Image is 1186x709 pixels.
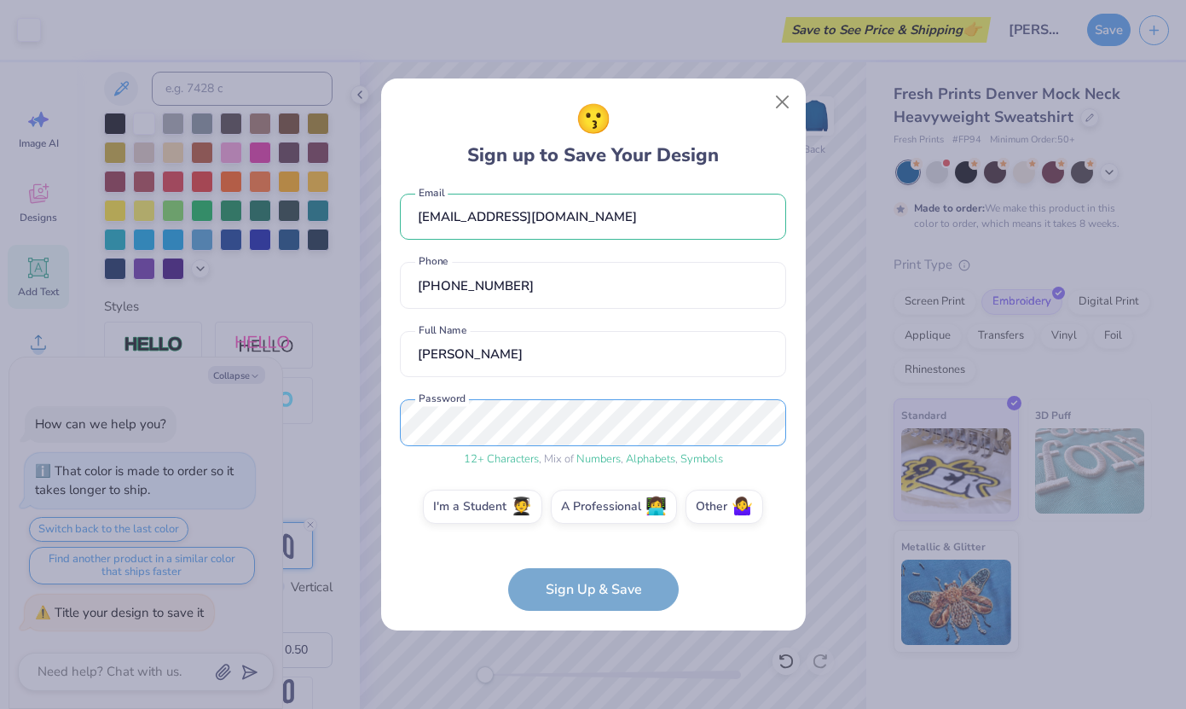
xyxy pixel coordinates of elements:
[680,451,723,467] span: Symbols
[576,98,611,142] span: 😗
[766,86,798,119] button: Close
[423,490,542,524] label: I'm a Student
[511,497,532,517] span: 🧑‍🎓
[464,451,539,467] span: 12 + Characters
[551,490,677,524] label: A Professional
[686,490,763,524] label: Other
[467,98,719,170] div: Sign up to Save Your Design
[732,497,753,517] span: 🤷‍♀️
[645,497,667,517] span: 👩‍💻
[626,451,675,467] span: Alphabets
[576,451,621,467] span: Numbers
[400,451,786,468] div: , Mix of , ,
